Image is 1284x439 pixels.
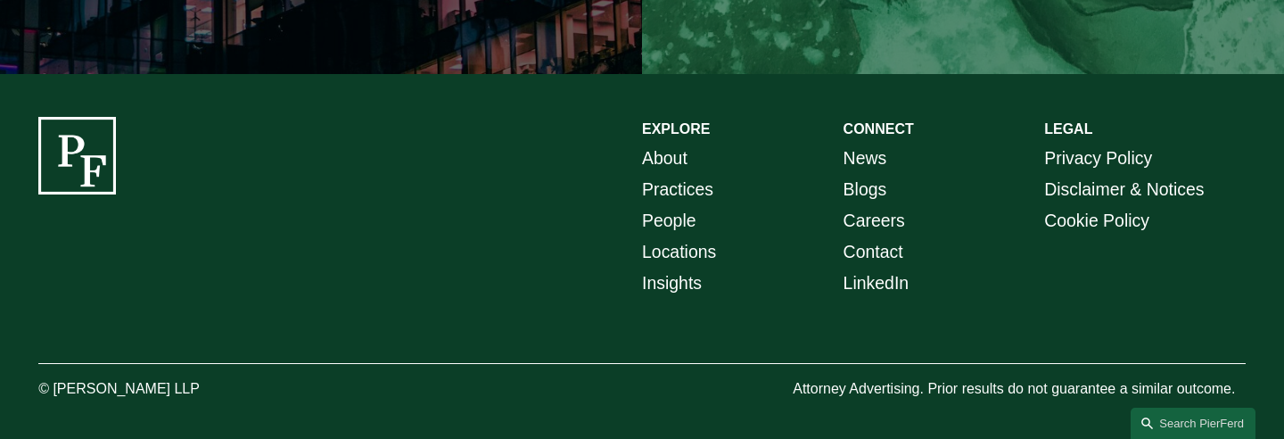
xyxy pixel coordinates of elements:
a: Disclaimer & Notices [1044,174,1204,205]
strong: LEGAL [1044,121,1092,137]
a: People [642,205,696,236]
a: Practices [642,174,713,205]
a: About [642,143,687,174]
p: © [PERSON_NAME] LLP [38,377,290,402]
strong: CONNECT [844,121,914,137]
a: Contact [844,236,903,268]
a: Privacy Policy [1044,143,1152,174]
p: Attorney Advertising. Prior results do not guarantee a similar outcome. [793,377,1246,402]
a: Insights [642,268,702,299]
a: Careers [844,205,905,236]
a: Locations [642,236,716,268]
a: Blogs [844,174,887,205]
strong: EXPLORE [642,121,710,137]
a: Search this site [1131,408,1255,439]
a: Cookie Policy [1044,205,1149,236]
a: LinkedIn [844,268,909,299]
a: News [844,143,887,174]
